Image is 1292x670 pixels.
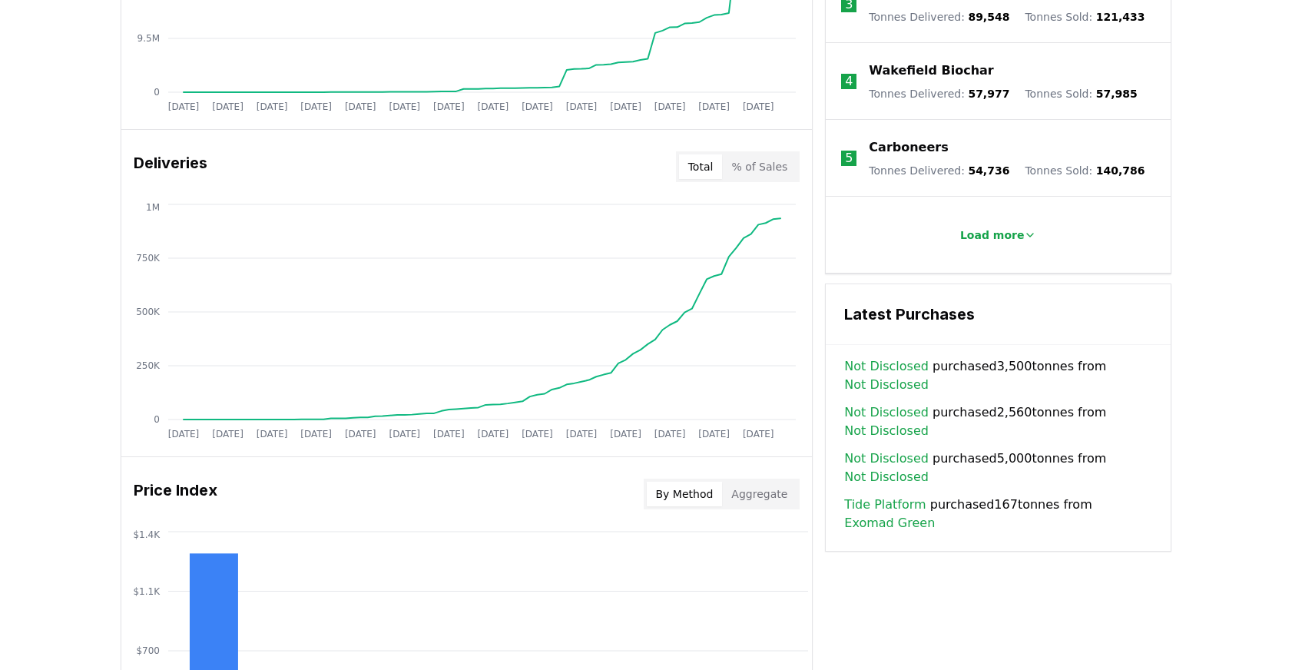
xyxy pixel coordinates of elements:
tspan: [DATE] [257,429,288,439]
tspan: $1.1K [133,586,161,597]
p: Tonnes Delivered : [869,86,1009,101]
tspan: [DATE] [345,429,376,439]
p: Tonnes Sold : [1025,9,1145,25]
tspan: 500K [136,307,161,317]
tspan: [DATE] [743,101,774,112]
tspan: $1.4K [133,529,161,540]
a: Not Disclosed [844,422,929,440]
tspan: [DATE] [610,429,641,439]
a: Carboneers [869,138,948,157]
tspan: [DATE] [212,101,243,112]
a: Wakefield Biochar [869,61,993,80]
button: % of Sales [722,154,797,179]
span: 54,736 [968,164,1009,177]
tspan: [DATE] [168,101,200,112]
tspan: [DATE] [610,101,641,112]
a: Not Disclosed [844,449,929,468]
a: Tide Platform [844,496,926,514]
tspan: [DATE] [257,101,288,112]
span: 140,786 [1096,164,1145,177]
h3: Latest Purchases [844,303,1152,326]
button: Aggregate [722,482,797,506]
h3: Price Index [134,479,217,509]
tspan: [DATE] [389,101,420,112]
tspan: [DATE] [698,429,730,439]
span: purchased 3,500 tonnes from [844,357,1152,394]
tspan: [DATE] [433,101,465,112]
span: purchased 5,000 tonnes from [844,449,1152,486]
span: purchased 2,560 tonnes from [844,403,1152,440]
tspan: [DATE] [566,429,598,439]
tspan: [DATE] [522,429,553,439]
a: Not Disclosed [844,376,929,394]
tspan: [DATE] [168,429,200,439]
tspan: [DATE] [212,429,243,439]
tspan: 250K [136,360,161,371]
button: By Method [647,482,723,506]
p: Tonnes Sold : [1025,163,1145,178]
tspan: 9.5M [137,33,160,44]
p: Tonnes Delivered : [869,9,1009,25]
tspan: 0 [154,414,160,425]
p: Tonnes Delivered : [869,163,1009,178]
tspan: [DATE] [698,101,730,112]
p: 4 [845,72,853,91]
a: Not Disclosed [844,468,929,486]
tspan: [DATE] [566,101,598,112]
tspan: [DATE] [654,101,686,112]
p: Tonnes Sold : [1025,86,1137,101]
a: Not Disclosed [844,403,929,422]
span: 121,433 [1096,11,1145,23]
tspan: [DATE] [389,429,420,439]
tspan: 0 [154,87,160,98]
p: Load more [960,227,1025,243]
button: Total [679,154,723,179]
span: 57,985 [1096,88,1138,100]
span: 89,548 [968,11,1009,23]
span: 57,977 [968,88,1009,100]
a: Not Disclosed [844,357,929,376]
p: 5 [845,149,853,167]
tspan: [DATE] [345,101,376,112]
span: purchased 167 tonnes from [844,496,1152,532]
tspan: 750K [136,253,161,264]
tspan: [DATE] [654,429,686,439]
h3: Deliveries [134,151,207,182]
tspan: [DATE] [300,101,332,112]
tspan: [DATE] [522,101,553,112]
tspan: [DATE] [433,429,465,439]
a: Exomad Green [844,514,935,532]
tspan: [DATE] [743,429,774,439]
tspan: [DATE] [478,101,509,112]
tspan: $700 [136,645,160,656]
tspan: 1M [146,202,160,213]
tspan: [DATE] [300,429,332,439]
tspan: [DATE] [478,429,509,439]
button: Load more [948,220,1049,250]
